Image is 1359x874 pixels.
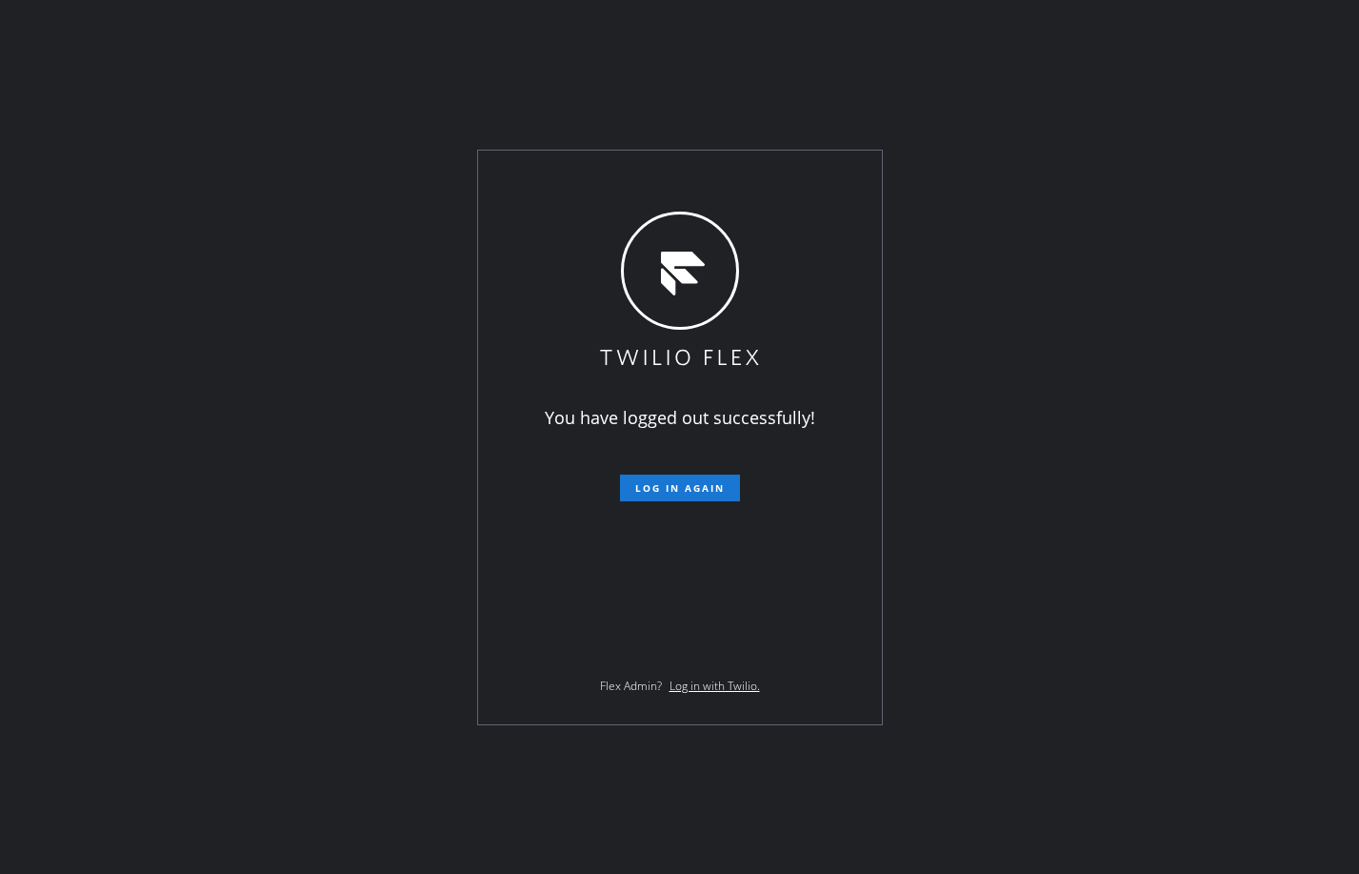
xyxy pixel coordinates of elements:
[620,475,740,501] button: Log in again
[600,678,662,694] span: Flex Admin?
[635,481,725,495] span: Log in again
[670,678,760,694] a: Log in with Twilio.
[545,406,815,429] span: You have logged out successfully!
